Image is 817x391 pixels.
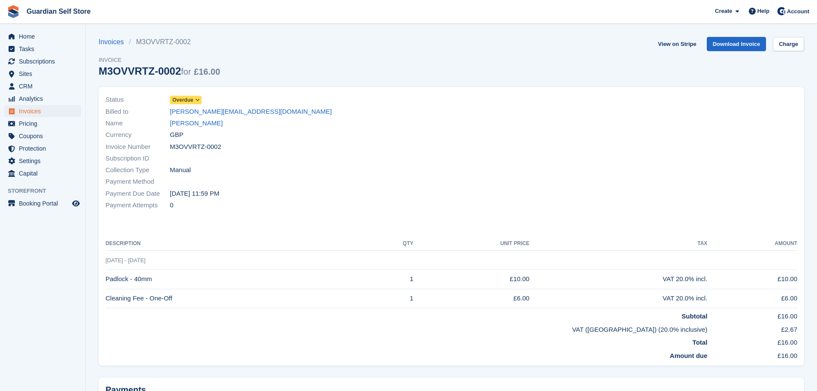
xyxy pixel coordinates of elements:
span: Storefront [8,187,85,195]
strong: Subtotal [681,312,707,320]
span: Payment Attempts [106,200,170,210]
a: menu [4,80,81,92]
div: VAT 20.0% incl. [529,294,707,303]
span: Status [106,95,170,105]
span: Coupons [19,130,70,142]
a: Invoices [99,37,129,47]
th: Description [106,237,371,251]
span: Name [106,118,170,128]
strong: Amount due [670,352,708,359]
td: 1 [371,270,413,289]
td: £16.00 [707,308,797,321]
span: for [181,67,191,76]
td: £10.00 [707,270,797,289]
time: 2025-09-01 22:59:59 UTC [170,189,220,199]
span: Payment Method [106,177,170,187]
span: Settings [19,155,70,167]
span: Payment Due Date [106,189,170,199]
img: stora-icon-8386f47178a22dfd0bd8f6a31ec36ba5ce8667c1dd55bd0f319d3a0aa187defe.svg [7,5,20,18]
a: menu [4,142,81,155]
a: menu [4,55,81,67]
a: menu [4,167,81,179]
a: Charge [773,37,804,51]
td: Padlock - 40mm [106,270,371,289]
td: £10.00 [413,270,530,289]
span: Overdue [172,96,193,104]
div: M3OVVRTZ-0002 [99,65,220,77]
a: menu [4,130,81,142]
td: £16.00 [707,334,797,348]
th: Unit Price [413,237,530,251]
td: VAT ([GEOGRAPHIC_DATA]) (20.0% inclusive) [106,321,707,335]
a: Preview store [71,198,81,209]
a: menu [4,43,81,55]
span: Collection Type [106,165,170,175]
a: [PERSON_NAME] [170,118,223,128]
a: menu [4,197,81,209]
td: £6.00 [413,289,530,308]
span: Home [19,30,70,42]
a: Guardian Self Store [23,4,94,18]
span: Booking Portal [19,197,70,209]
span: CRM [19,80,70,92]
span: Protection [19,142,70,155]
span: Help [757,7,769,15]
a: menu [4,93,81,105]
a: menu [4,105,81,117]
img: Tom Scott [777,7,786,15]
a: Download Invoice [707,37,766,51]
span: Manual [170,165,191,175]
span: Account [787,7,809,16]
th: QTY [371,237,413,251]
a: menu [4,155,81,167]
td: £2.67 [707,321,797,335]
a: menu [4,30,81,42]
div: VAT 20.0% incl. [529,274,707,284]
nav: breadcrumbs [99,37,220,47]
th: Tax [529,237,707,251]
a: menu [4,68,81,80]
th: Amount [707,237,797,251]
span: Invoice [99,56,220,64]
td: 1 [371,289,413,308]
strong: Total [693,339,708,346]
a: View on Stripe [654,37,699,51]
span: [DATE] - [DATE] [106,257,145,264]
td: Cleaning Fee - One-Off [106,289,371,308]
span: Sites [19,68,70,80]
span: £16.00 [194,67,220,76]
span: Currency [106,130,170,140]
span: Subscription ID [106,154,170,164]
td: £16.00 [707,348,797,361]
span: Capital [19,167,70,179]
a: [PERSON_NAME][EMAIL_ADDRESS][DOMAIN_NAME] [170,107,332,117]
span: GBP [170,130,184,140]
span: M3OVVRTZ-0002 [170,142,221,152]
span: Create [715,7,732,15]
span: Tasks [19,43,70,55]
span: Pricing [19,118,70,130]
span: Billed to [106,107,170,117]
span: 0 [170,200,173,210]
span: Invoice Number [106,142,170,152]
span: Analytics [19,93,70,105]
a: Overdue [170,95,202,105]
td: £6.00 [707,289,797,308]
a: menu [4,118,81,130]
span: Subscriptions [19,55,70,67]
span: Invoices [19,105,70,117]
